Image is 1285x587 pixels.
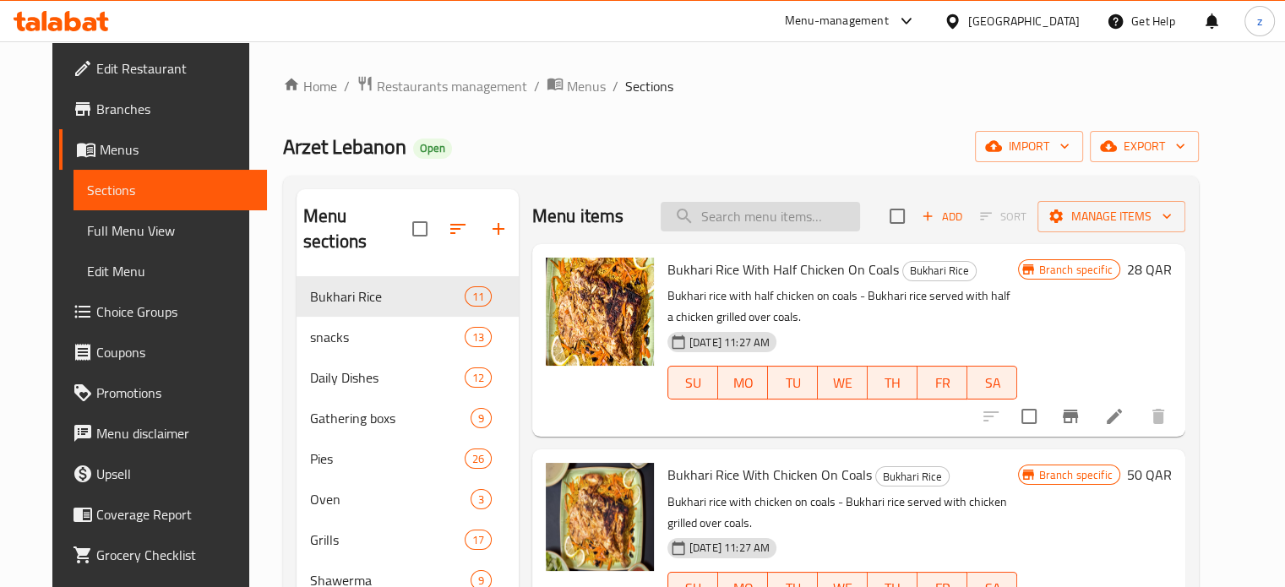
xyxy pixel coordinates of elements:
span: Bukhari Rice [310,286,465,307]
span: Coverage Report [96,504,253,524]
span: Menu disclaimer [96,423,253,443]
span: 13 [466,329,491,345]
span: Open [413,141,452,155]
span: Pies [310,448,465,469]
a: Upsell [59,454,267,494]
span: SA [974,371,1010,395]
div: items [471,489,492,509]
span: Branch specific [1032,262,1119,278]
a: Grocery Checklist [59,535,267,575]
img: Bukhari Rice With Half Chicken On Coals [546,258,654,366]
div: Gathering boxs [310,408,471,428]
span: Bukhari Rice [876,467,949,486]
span: Add [919,207,965,226]
span: Bukhari Rice With Chicken On Coals [667,462,872,487]
span: z [1257,12,1262,30]
span: 11 [466,289,491,305]
span: FR [924,371,961,395]
span: [DATE] 11:27 AM [683,540,776,556]
span: Bukhari Rice With Half Chicken On Coals [667,257,899,282]
span: Restaurants management [377,76,527,96]
span: Coupons [96,342,253,362]
span: Grocery Checklist [96,545,253,565]
span: Add item [915,204,969,230]
a: Edit Menu [74,251,267,291]
a: Full Menu View [74,210,267,251]
button: Add [915,204,969,230]
button: export [1090,131,1199,162]
div: Oven3 [297,479,519,519]
a: Promotions [59,372,267,413]
span: snacks [310,327,465,347]
span: 3 [471,492,491,508]
div: items [465,367,492,388]
span: Full Menu View [87,220,253,241]
button: import [975,131,1083,162]
span: Oven [310,489,471,509]
div: Bukhari Rice11 [297,276,519,317]
span: Grills [310,530,465,550]
button: Branch-specific-item [1050,396,1091,437]
span: Sort sections [438,209,478,249]
span: Promotions [96,383,253,403]
span: WE [825,371,861,395]
a: Restaurants management [357,75,527,97]
span: 17 [466,532,491,548]
span: SU [675,371,711,395]
button: delete [1138,396,1179,437]
span: TU [775,371,811,395]
span: Upsell [96,464,253,484]
div: items [465,530,492,550]
h2: Menu sections [303,204,412,254]
span: Branch specific [1032,467,1119,483]
button: FR [917,366,967,399]
div: Menu-management [785,11,889,31]
span: Menus [567,76,606,96]
span: Choice Groups [96,302,253,322]
a: Edit menu item [1104,406,1124,427]
img: Bukhari Rice With Chicken On Coals [546,463,654,571]
div: Gathering boxs9 [297,398,519,438]
li: / [534,76,540,96]
div: snacks13 [297,317,519,357]
a: Coupons [59,332,267,372]
span: Select all sections [402,211,438,247]
button: TH [868,366,917,399]
span: MO [725,371,761,395]
span: Arzet Lebanon [283,128,406,166]
span: Bukhari Rice [903,261,976,280]
span: Manage items [1051,206,1172,227]
a: Edit Restaurant [59,48,267,89]
div: Pies26 [297,438,519,479]
span: Select section first [969,204,1037,230]
span: [DATE] 11:27 AM [683,334,776,351]
div: items [465,448,492,469]
button: SU [667,366,718,399]
span: Edit Menu [87,261,253,281]
div: Daily Dishes12 [297,357,519,398]
p: Bukhari rice with chicken on coals - Bukhari rice served with chicken grilled over coals. [667,492,1018,534]
span: Select section [879,198,915,234]
input: search [661,202,860,231]
span: 12 [466,370,491,386]
li: / [613,76,618,96]
span: Select to update [1011,399,1047,434]
span: 26 [466,451,491,467]
h6: 50 QAR [1127,463,1172,486]
p: Bukhari rice with half chicken on coals - Bukhari rice served with half a chicken grilled over co... [667,285,1018,328]
span: Sections [625,76,673,96]
div: items [465,286,492,307]
button: Manage items [1037,201,1185,232]
div: items [465,327,492,347]
h2: Menu items [532,204,624,229]
a: Menus [547,75,606,97]
div: [GEOGRAPHIC_DATA] [968,12,1080,30]
a: Coverage Report [59,494,267,535]
div: Bukhari Rice [875,466,950,486]
span: Edit Restaurant [96,58,253,79]
span: export [1103,136,1185,157]
li: / [344,76,350,96]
